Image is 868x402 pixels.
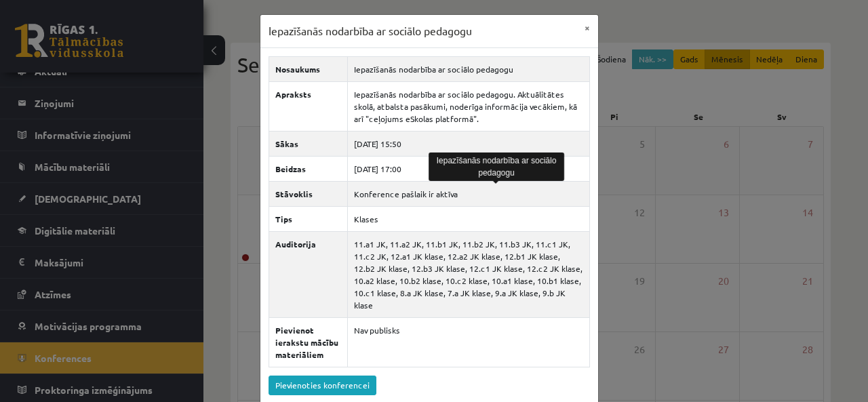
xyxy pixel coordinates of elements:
[347,81,589,131] td: Iepazīšanās nodarbība ar sociālo pedagogu. Aktuālitātes skolā, atbalsta pasākumi, noderīga inform...
[347,56,589,81] td: Iepazīšanās nodarbība ar sociālo pedagogu
[269,23,472,39] h3: Iepazīšanās nodarbība ar sociālo pedagogu
[269,317,347,367] th: Pievienot ierakstu mācību materiāliem
[347,181,589,206] td: Konference pašlaik ir aktīva
[347,156,589,181] td: [DATE] 17:00
[269,81,347,131] th: Apraksts
[269,376,376,395] a: Pievienoties konferencei
[269,181,347,206] th: Stāvoklis
[269,156,347,181] th: Beidzas
[269,231,347,317] th: Auditorija
[347,231,589,317] td: 11.a1 JK, 11.a2 JK, 11.b1 JK, 11.b2 JK, 11.b3 JK, 11.c1 JK, 11.c2 JK, 12.a1 JK klase, 12.a2 JK kl...
[576,15,598,41] button: ×
[429,153,564,181] div: Iepazīšanās nodarbība ar sociālo pedagogu
[347,317,589,367] td: Nav publisks
[269,131,347,156] th: Sākas
[269,56,347,81] th: Nosaukums
[347,131,589,156] td: [DATE] 15:50
[269,206,347,231] th: Tips
[347,206,589,231] td: Klases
